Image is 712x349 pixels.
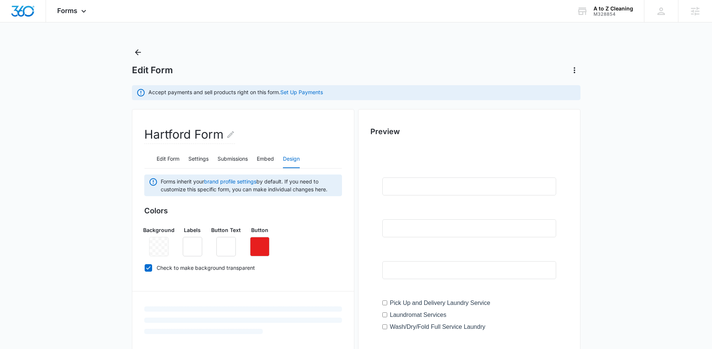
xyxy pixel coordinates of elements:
[370,126,568,137] h2: Preview
[594,12,633,17] div: account id
[144,126,235,144] h2: Hartford Form
[7,149,64,158] label: Laundromat Services
[568,64,580,76] button: Actions
[57,7,77,15] span: Forms
[143,226,175,234] p: Background
[132,46,144,58] button: Back
[183,237,202,256] button: Remove
[7,138,108,146] label: Pick Up and Delivery Laundry Service
[251,226,268,234] p: Button
[188,150,209,168] button: Settings
[93,294,174,312] input: State
[594,6,633,12] div: account name
[226,126,235,143] button: Edit Form Name
[204,178,256,185] a: brand profile settings
[280,89,323,95] a: Set Up Payments
[144,264,342,272] label: Check to make background transparent
[132,65,173,76] h1: Edit Form
[257,150,274,168] button: Embed
[218,150,248,168] button: Submissions
[250,237,269,256] button: Remove
[216,237,236,256] button: Remove
[93,316,174,334] input: Country
[144,205,342,216] h3: Colors
[7,161,103,170] label: Wash/Dry/Fold Full Service Laundry
[283,150,300,168] button: Design
[148,88,323,96] p: Accept payments and sell products right on this form.
[161,177,337,193] span: Forms inherit your by default. If you need to customize this specific form, you can make individu...
[157,150,179,168] button: Edit Form
[184,226,201,234] p: Labels
[211,226,241,234] p: Button Text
